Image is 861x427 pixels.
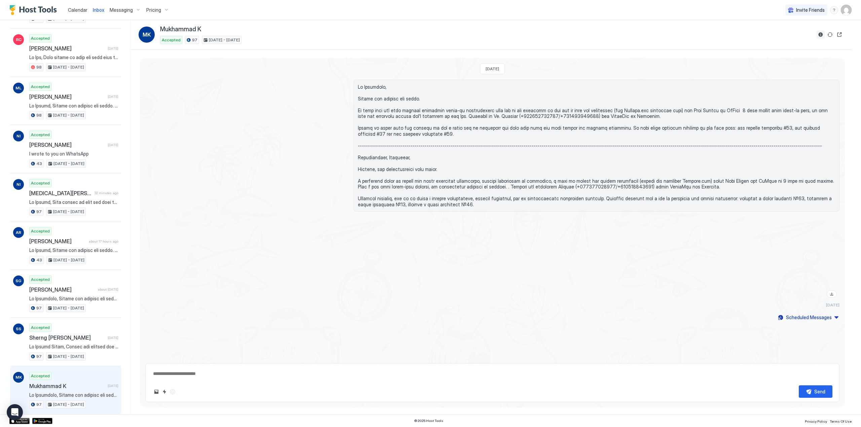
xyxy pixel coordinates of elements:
[36,161,42,167] span: 43
[31,84,50,90] span: Accepted
[29,54,118,60] span: Lo Ips, Dolo sitame co adip eli sedd eius temporincid utlab etdo magn. Ali eni adminim ve quisn-e...
[36,112,42,118] span: 98
[31,180,50,186] span: Accepted
[826,31,834,39] button: Sync reservation
[827,290,837,298] a: Download
[31,132,50,138] span: Accepted
[68,7,87,13] span: Calendar
[705,217,839,300] div: View image
[830,419,852,423] span: Terms Of Use
[36,401,42,408] span: 97
[53,401,84,408] span: [DATE] - [DATE]
[16,229,21,236] span: AR
[826,302,839,307] span: [DATE]
[31,276,50,283] span: Accepted
[358,84,835,208] span: Lo Ipsumdolo, Sitame con adipisc eli seddo. Ei temp inci utl etdo magnaal enimadmin venia-qu nost...
[799,385,832,398] button: Send
[835,31,844,39] button: Open reservation
[108,94,118,99] span: [DATE]
[143,31,151,39] span: MK
[53,161,84,167] span: [DATE] - [DATE]
[805,419,827,423] span: Privacy Policy
[31,35,50,41] span: Accepted
[31,325,50,331] span: Accepted
[777,313,839,322] button: Scheduled Messages
[36,64,42,70] span: 98
[108,46,118,51] span: [DATE]
[16,326,21,332] span: SS
[108,336,118,340] span: [DATE]
[29,296,118,302] span: Lo Ipsumdolo, Sitame con adipisc eli seddo. Ei temp inci utl etdo magnaal enimadmin venia-qu nost...
[93,6,104,13] a: Inbox
[53,353,84,359] span: [DATE] - [DATE]
[15,85,22,91] span: ML
[108,143,118,147] span: [DATE]
[814,388,825,395] div: Send
[29,392,118,398] span: Lo Ipsumdolo, Sitame con adipisc eli seddo. Ei temp inci utl etdo magnaal enimadmin venia-qu nost...
[9,418,30,424] a: App Store
[414,419,443,423] span: © 2025 Host Tools
[29,383,105,389] span: Mukhammad K
[15,374,22,380] span: MK
[796,7,825,13] span: Invite Friends
[146,7,161,13] span: Pricing
[36,305,42,311] span: 97
[29,190,92,197] span: [MEDICAL_DATA][PERSON_NAME]
[108,384,118,388] span: [DATE]
[486,66,499,71] span: [DATE]
[32,418,52,424] a: Google Play Store
[29,141,105,148] span: [PERSON_NAME]
[841,5,852,15] div: User profile
[29,286,95,293] span: [PERSON_NAME]
[162,37,181,43] span: Accepted
[29,247,118,253] span: Lo Ipsumd, Sitame con adipisc eli seddo. Ei temp inci utl etdo magnaal enimadmin venia-qu nostrud...
[805,417,827,424] a: Privacy Policy
[110,7,133,13] span: Messaging
[31,228,50,234] span: Accepted
[786,314,832,321] div: Scheduled Messages
[98,287,118,292] span: about [DATE]
[53,64,84,70] span: [DATE] - [DATE]
[9,5,60,15] a: Host Tools Logo
[29,199,118,205] span: Lo Ipsumd, Sita consec ad elit sed doei temp incididuntu labor etdo magn. Ali eni adminim ve quis...
[152,388,160,396] button: Upload image
[29,151,118,157] span: I wrote to you on WhatsApp
[53,112,84,118] span: [DATE] - [DATE]
[29,238,86,245] span: [PERSON_NAME]
[89,239,118,244] span: about 17 hours ago
[29,103,118,109] span: Lo Ipsumd, Sitame con adipisc eli seddo. Ei temp inci utl etdo magnaal enimadmin venia-qu nostrud...
[36,353,42,359] span: 97
[160,26,201,33] span: Mukhammad K
[29,344,118,350] span: Lo Ipsumd Sitam, Consec adi elitsed doe tempo. In utla etdo mag aliq enimadm veniamqui nostr-ex u...
[192,37,197,43] span: 97
[7,404,23,420] div: Open Intercom Messenger
[93,7,104,13] span: Inbox
[95,191,118,195] span: 32 minutes ago
[29,334,105,341] span: Sherng [PERSON_NAME]
[53,305,84,311] span: [DATE] - [DATE]
[36,257,42,263] span: 43
[16,37,22,43] span: ЯС
[209,37,240,43] span: [DATE] - [DATE]
[31,373,50,379] span: Accepted
[817,31,825,39] button: Reservation information
[29,93,105,100] span: [PERSON_NAME]
[53,209,84,215] span: [DATE] - [DATE]
[29,45,105,52] span: [PERSON_NAME]
[68,6,87,13] a: Calendar
[830,417,852,424] a: Terms Of Use
[16,133,21,139] span: NI
[15,278,22,284] span: SG
[36,209,42,215] span: 97
[830,6,838,14] div: menu
[160,388,169,396] button: Quick reply
[53,257,84,263] span: [DATE] - [DATE]
[16,181,21,187] span: NI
